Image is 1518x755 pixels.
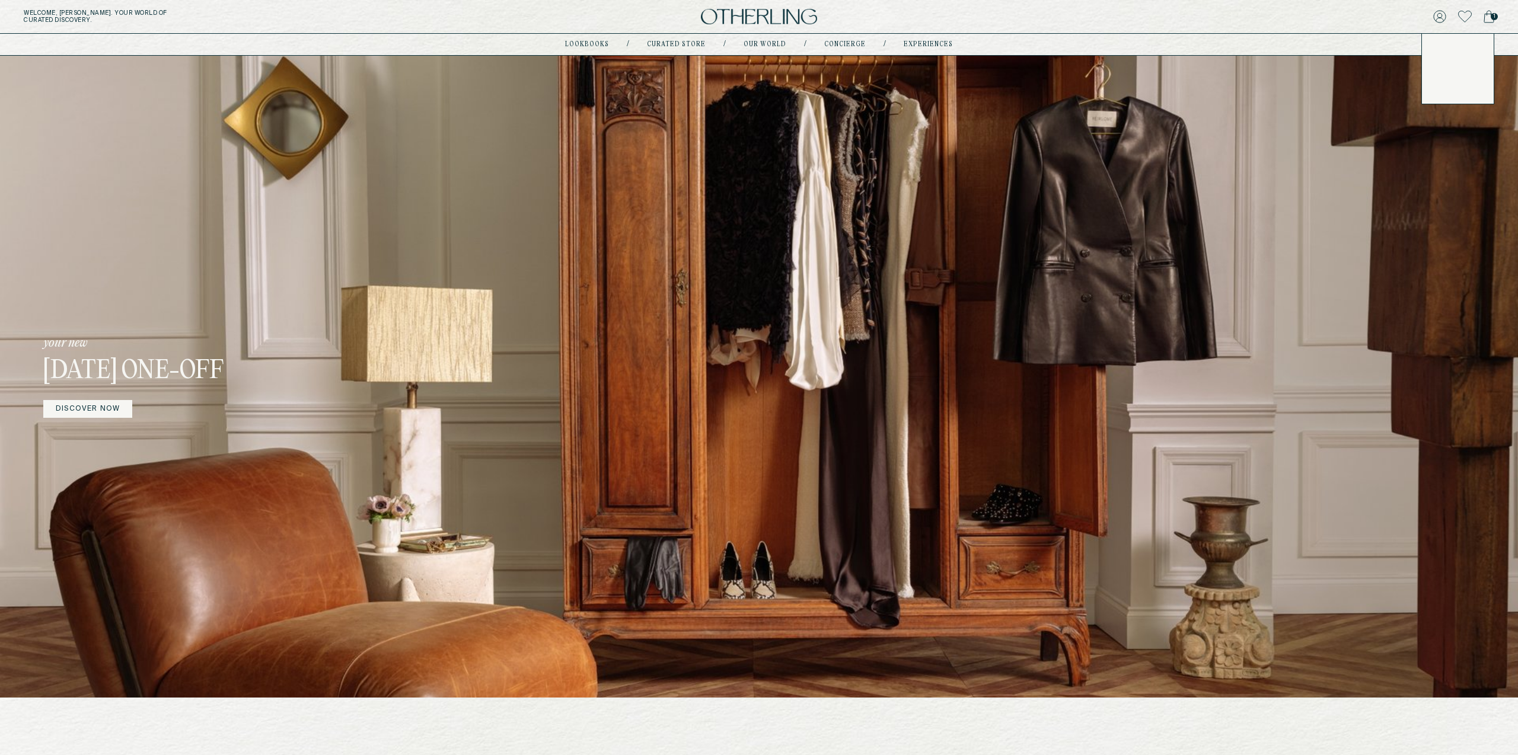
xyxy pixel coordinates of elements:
div: / [723,40,726,49]
h3: [DATE] One-off [43,356,358,387]
img: logo [701,9,817,25]
div: / [884,40,886,49]
a: experiences [904,41,953,47]
a: DISCOVER NOW [43,400,132,418]
a: Curated store [647,41,706,47]
a: concierge [824,41,866,47]
a: lookbooks [565,41,609,47]
span: 1 [1491,13,1498,20]
a: Our world [744,41,786,47]
p: your new [43,335,358,351]
h5: Welcome, [PERSON_NAME] . Your world of curated discovery. [24,9,465,24]
a: 1 [1484,8,1494,25]
div: / [804,40,806,49]
div: / [627,40,629,49]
